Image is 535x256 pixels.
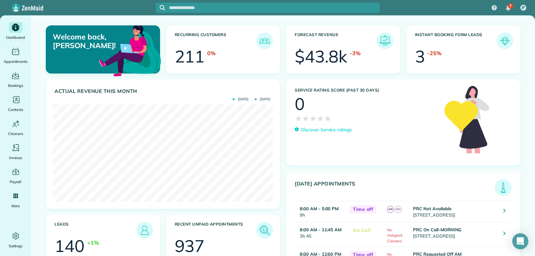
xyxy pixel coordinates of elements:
[10,178,22,185] span: Payroll
[300,206,339,211] strong: 8:00 AM - 5:00 PM
[87,239,99,247] div: +1%
[3,231,28,249] a: Settings
[427,49,441,57] div: -25%
[175,222,257,239] h3: Recent unpaid appointments
[378,34,392,47] img: icon_forecast_revenue-8c13a41c7ed35a8dcfafea3cbb826a0462acb37728057bba2d056411b612bbbe.png
[156,5,165,10] button: Focus search
[11,203,20,209] span: More
[395,206,402,213] span: ND
[233,98,248,101] span: [DATE]
[387,206,394,213] span: AR
[8,82,23,89] span: Bookings
[255,98,270,101] span: [DATE]
[509,3,512,9] span: 7
[9,154,22,161] span: Invoices
[512,233,528,249] div: Open Intercom Messenger
[4,58,28,65] span: Appointments
[54,88,273,94] h3: Actual Revenue this month
[350,205,376,214] span: Time off
[501,1,515,15] div: 7 unread notifications
[258,224,271,237] img: icon_unpaid_appointments-47b8ce3997adf2238b356f14209ab4cced10bd1f174958f3ca8f1d0dd7fffeee.png
[160,5,165,10] svg: Focus search
[53,32,123,50] p: Welcome back, [PERSON_NAME]!
[522,5,525,10] span: JP
[3,142,28,161] a: Invoices
[3,22,28,41] a: Dashboard
[295,96,305,112] div: 0
[411,222,498,247] td: [STREET_ADDRESS]
[413,227,461,232] strong: PRC On Call-MORNING
[295,222,346,247] td: 3h 45
[207,49,216,57] div: 0%
[497,181,510,194] img: icon_todays_appointments-901f7ab196bb0bea1936b74009e4eb5ffbc2d2711fa7634e0d609ed5ef32b18b.png
[8,106,23,113] span: Contacts
[138,224,151,237] img: icon_leads-1bed01f49abd5b7fead27621c3d59655bb73ed531f8eeb49469d10e621d6b896.png
[175,48,205,65] div: 211
[3,166,28,185] a: Payroll
[413,206,451,211] strong: PRC Not Available
[301,126,352,133] p: Discover Service ratings
[498,34,512,47] img: icon_form_leads-04211a6a04a5b2264e4ee56bc0799ec3eb69b7e499cbb523a139df1d13a81ae0.png
[411,201,498,222] td: [STREET_ADDRESS]
[8,130,23,137] span: Cleaners
[295,88,438,93] h3: Service Rating score (past 30 days)
[350,49,361,57] div: -3%
[350,226,374,235] span: On Call
[295,112,302,124] span: ★
[295,181,495,196] h3: [DATE] Appointments
[295,48,347,65] div: $43.8k
[3,70,28,89] a: Bookings
[9,243,23,249] span: Settings
[295,201,346,222] td: 9h
[175,238,205,254] div: 937
[3,118,28,137] a: Cleaners
[54,222,136,239] h3: Leads
[295,126,352,133] a: Discover Service ratings
[3,46,28,65] a: Appointments
[387,228,403,243] span: No Assigned Cleaners
[54,238,85,254] div: 140
[3,94,28,113] a: Contacts
[6,34,25,41] span: Dashboard
[258,34,271,47] img: icon_recurring_customers-cf858462ba22bcd05b5a5880d41d6543d210077de5bb9ebc9590e49fd87d84ed.png
[295,32,377,49] h3: Forecast Revenue
[302,112,309,124] span: ★
[415,48,425,65] div: 3
[324,112,331,124] span: ★
[317,112,324,124] span: ★
[300,227,342,232] strong: 8:00 AM - 11:45 AM
[309,112,317,124] span: ★
[175,32,257,49] h3: Recurring Customers
[415,32,497,49] h3: Instant Booking Form Leads
[98,18,162,83] img: dashboard_welcome-42a62b7d889689a78055ac9021e634bf52bae3f8056760290aed330b23ab8690.png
